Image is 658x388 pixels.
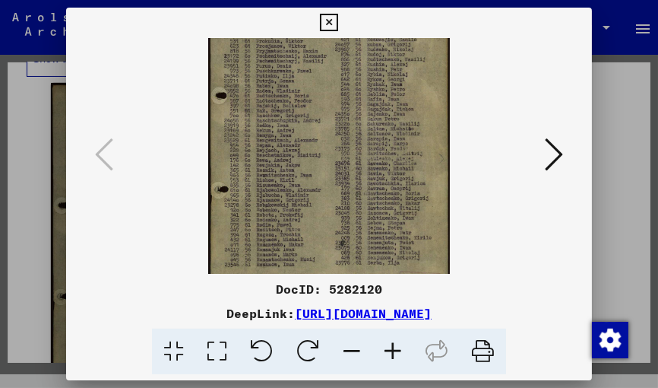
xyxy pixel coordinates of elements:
a: [URL][DOMAIN_NAME] [295,306,432,321]
div: DeepLink: [66,304,593,323]
div: DocID: 5282120 [66,280,593,298]
div: Change consent [591,321,628,358]
img: Change consent [592,322,628,358]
